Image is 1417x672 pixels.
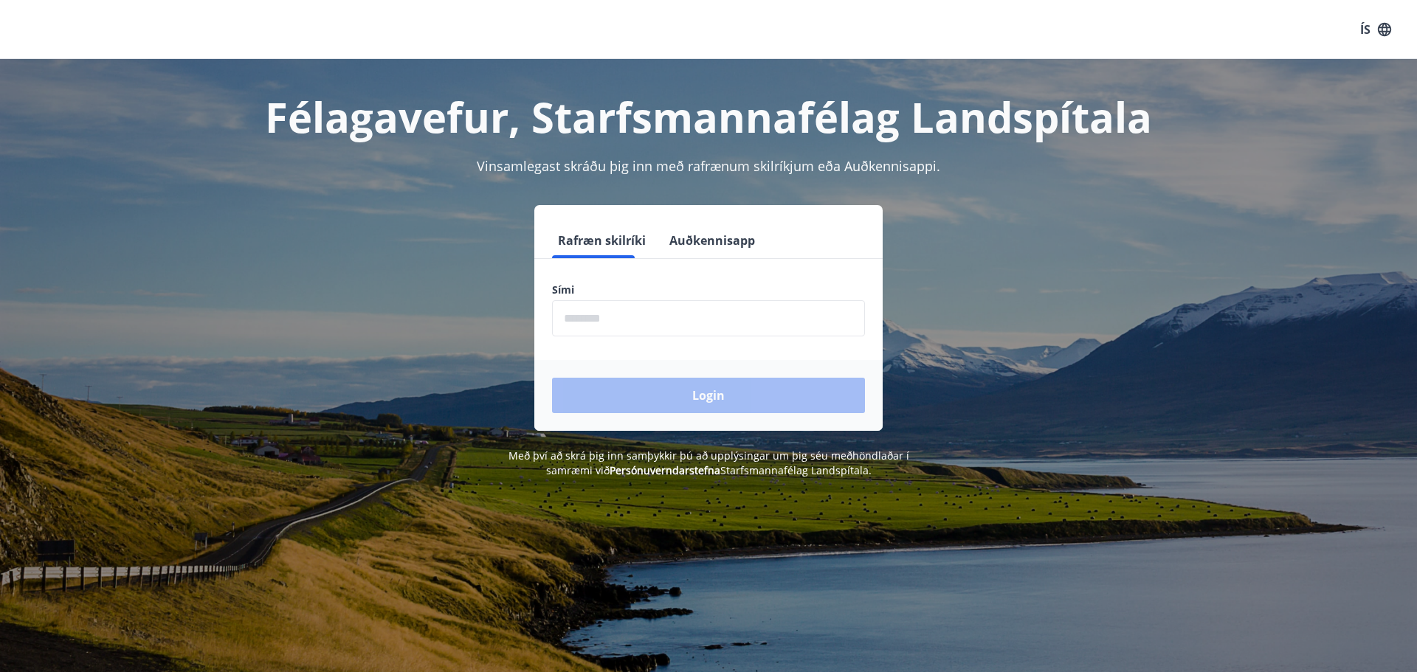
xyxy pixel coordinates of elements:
button: Auðkennisapp [663,223,761,258]
label: Sími [552,283,865,297]
span: Með því að skrá þig inn samþykkir þú að upplýsingar um þig séu meðhöndlaðar í samræmi við Starfsm... [508,448,909,477]
h1: Félagavefur, Starfsmannafélag Landspítala [195,89,1222,145]
button: Rafræn skilríki [552,223,652,258]
a: Persónuverndarstefna [610,463,720,477]
button: ÍS [1352,16,1399,43]
span: Vinsamlegast skráðu þig inn með rafrænum skilríkjum eða Auðkennisappi. [477,157,940,175]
